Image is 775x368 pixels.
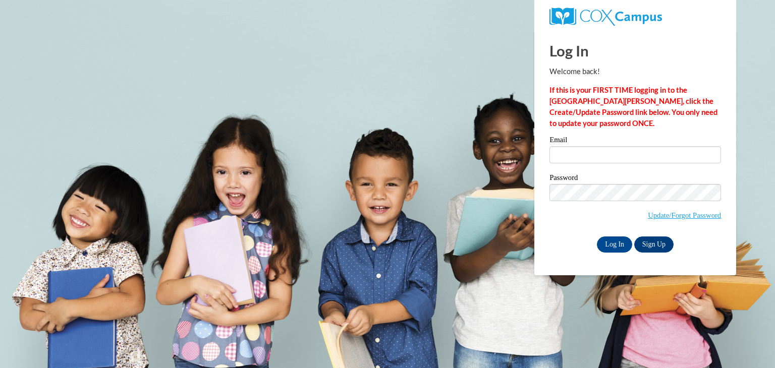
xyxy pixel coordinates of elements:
[549,174,721,184] label: Password
[549,86,717,128] strong: If this is your FIRST TIME logging in to the [GEOGRAPHIC_DATA][PERSON_NAME], click the Create/Upd...
[634,236,674,253] a: Sign Up
[648,211,721,219] a: Update/Forgot Password
[549,40,721,61] h1: Log In
[597,236,632,253] input: Log In
[549,12,662,20] a: COX Campus
[549,66,721,77] p: Welcome back!
[549,136,721,146] label: Email
[549,8,662,26] img: COX Campus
